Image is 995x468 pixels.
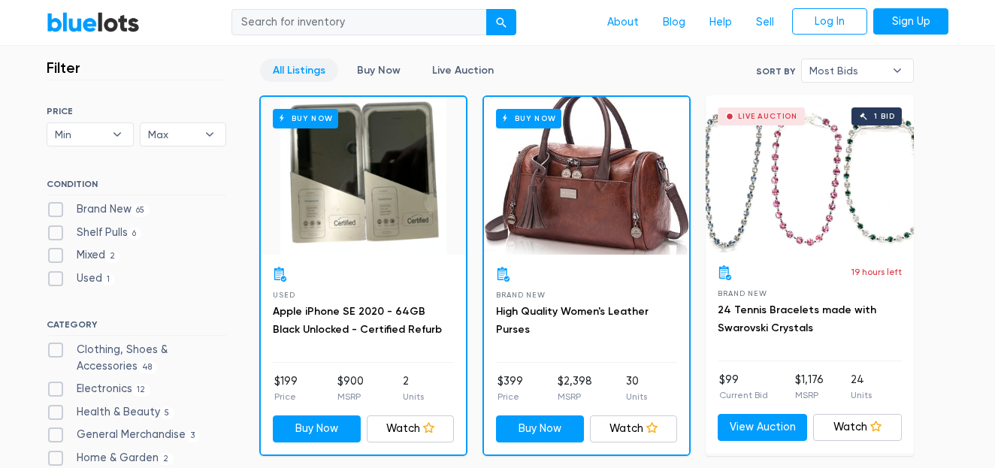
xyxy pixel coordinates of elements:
[851,388,872,402] p: Units
[595,8,651,37] a: About
[337,390,364,403] p: MSRP
[697,8,744,37] a: Help
[138,361,157,373] span: 48
[651,8,697,37] a: Blog
[47,404,174,421] label: Health & Beauty
[47,247,120,264] label: Mixed
[718,289,767,297] span: Brand New
[497,373,523,403] li: $399
[186,430,200,442] span: 3
[626,390,647,403] p: Units
[47,201,150,218] label: Brand New
[273,305,442,336] a: Apple iPhone SE 2020 - 64GB Black Unlocked - Certified Refurb
[105,251,120,263] span: 2
[813,414,903,441] a: Watch
[261,97,466,255] a: Buy Now
[274,390,298,403] p: Price
[102,273,115,285] span: 1
[55,123,104,146] span: Min
[496,305,649,336] a: High Quality Women's Leather Purses
[795,388,824,402] p: MSRP
[496,415,584,442] a: Buy Now
[718,414,807,441] a: View Auction
[882,59,913,82] b: ▾
[337,373,364,403] li: $900
[497,390,523,403] p: Price
[273,415,361,442] a: Buy Now
[403,390,424,403] p: Units
[718,303,876,334] a: 24 Tennis Bracelets made with Swarovski Crystals
[231,9,487,36] input: Search for inventory
[47,179,226,195] h6: CONDITION
[273,109,338,128] h6: Buy Now
[719,372,768,402] li: $99
[132,204,150,216] span: 65
[132,384,150,396] span: 12
[851,265,902,279] p: 19 hours left
[558,373,592,403] li: $2,398
[756,65,795,78] label: Sort By
[496,291,545,299] span: Brand New
[626,373,647,403] li: 30
[484,97,689,255] a: Buy Now
[738,113,797,120] div: Live Auction
[706,95,914,253] a: Live Auction 1 bid
[128,228,141,240] span: 6
[795,372,824,402] li: $1,176
[744,8,786,37] a: Sell
[47,59,80,77] h3: Filter
[496,109,561,128] h6: Buy Now
[558,390,592,403] p: MSRP
[47,225,141,241] label: Shelf Pulls
[47,319,226,336] h6: CATEGORY
[47,427,200,443] label: General Merchandise
[101,123,133,146] b: ▾
[47,381,150,397] label: Electronics
[273,291,295,299] span: Used
[47,11,140,33] a: BlueLots
[851,372,872,402] li: 24
[344,59,413,82] a: Buy Now
[47,450,174,466] label: Home & Garden
[719,388,768,402] p: Current Bid
[590,415,678,442] a: Watch
[792,8,867,35] a: Log In
[873,8,948,35] a: Sign Up
[47,270,115,287] label: Used
[367,415,455,442] a: Watch
[47,342,226,374] label: Clothing, Shoes & Accessories
[148,123,198,146] span: Max
[260,59,338,82] a: All Listings
[274,373,298,403] li: $199
[194,123,225,146] b: ▾
[160,407,174,419] span: 5
[403,373,424,403] li: 2
[159,453,174,465] span: 2
[809,59,885,82] span: Most Bids
[47,106,226,116] h6: PRICE
[419,59,507,82] a: Live Auction
[874,113,894,120] div: 1 bid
